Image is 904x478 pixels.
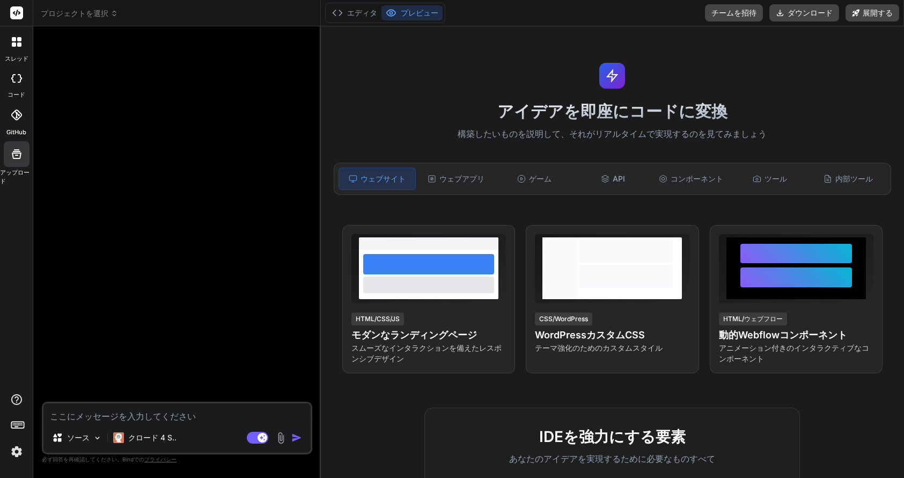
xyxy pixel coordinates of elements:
font: HTML/CSS/JS [356,315,400,323]
button: プレビュー [381,5,443,20]
font: スムーズなインタラクションを備えたレスポンシブデザイン [351,343,502,363]
font: ウェブアプリ [439,174,484,183]
font: 展開する [863,8,893,17]
img: クロード 4つのソネット [113,432,124,443]
font: テーマ強化のためのカスタムスタイル [535,343,663,352]
font: 動的Webflowコンポーネント [719,329,847,341]
button: チームを招待 [705,4,763,21]
font: コンポーネント [671,174,723,183]
font: モダンなランディングページ [351,329,477,341]
font: ゲーム [529,174,552,183]
img: アイコン [291,432,302,443]
font: 構築したいものを説明して、それがリアルタイムで実現するのを見てみましょう [458,128,767,139]
font: チームを招待 [711,8,756,17]
font: 必ず回答を再確認してください。Bind [42,456,134,462]
font: スレッド [5,55,28,62]
font: GitHub [6,128,26,136]
img: 添付ファイル [275,432,287,444]
button: 展開する [846,4,899,21]
font: CSS/WordPress [539,315,588,323]
font: クロード 4 S.. [128,433,177,442]
button: エディタ [328,5,381,20]
font: ダウンロード [788,8,833,17]
font: WordPressカスタムCSS [535,329,645,341]
img: モデルを選択 [93,433,102,443]
font: API [613,174,625,183]
font: コード [8,91,25,98]
font: アイデアを即座にコードに変換 [497,102,727,121]
font: HTML/ウェブフロー [723,315,783,323]
font: アニメーション付きのインタラクティブなコンポーネント [719,343,869,363]
font: エディタ [347,8,377,17]
img: 設定 [8,443,26,461]
font: 内部ツール [835,174,873,183]
font: での [134,456,144,462]
font: あなたのアイデアを実現するために必要なものすべて [509,453,715,464]
font: プロジェクトを選択 [41,9,108,18]
font: ツール [765,174,787,183]
font: プライバシー [144,456,177,462]
font: プレビュー [401,8,438,17]
font: ウェブサイト [361,174,406,183]
font: IDEを強力にする要素 [539,428,686,446]
button: ダウンロード [769,4,839,21]
font: ソース [67,433,90,442]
